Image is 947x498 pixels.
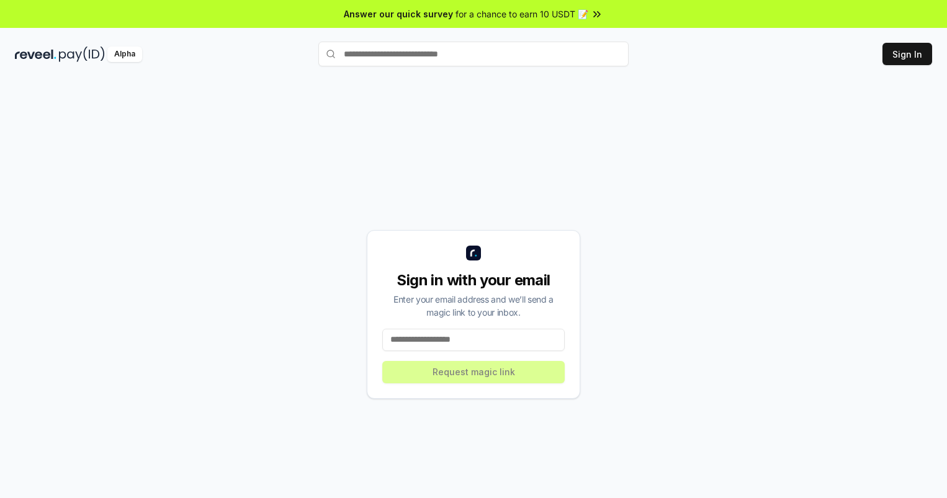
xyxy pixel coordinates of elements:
img: reveel_dark [15,47,56,62]
img: logo_small [466,246,481,260]
span: Answer our quick survey [344,7,453,20]
button: Sign In [882,43,932,65]
div: Enter your email address and we’ll send a magic link to your inbox. [382,293,565,319]
img: pay_id [59,47,105,62]
span: for a chance to earn 10 USDT 📝 [456,7,588,20]
div: Sign in with your email [382,270,565,290]
div: Alpha [107,47,142,62]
